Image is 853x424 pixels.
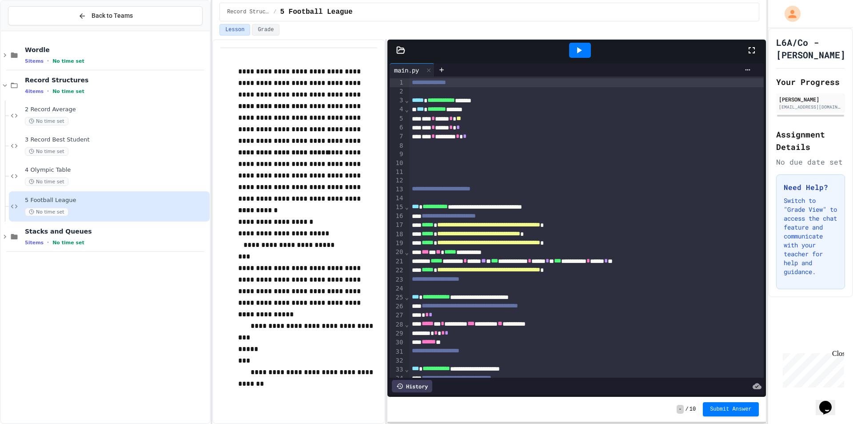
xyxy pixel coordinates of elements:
[8,6,203,25] button: Back to Teams
[390,65,423,75] div: main.py
[404,249,409,256] span: Fold line
[779,95,842,103] div: [PERSON_NAME]
[25,117,68,125] span: No time set
[25,166,208,174] span: 4 Olympic Table
[52,240,84,246] span: No time set
[47,57,49,65] span: •
[784,182,837,193] h3: Need Help?
[25,58,44,64] span: 5 items
[390,203,404,212] div: 15
[47,88,49,95] span: •
[25,240,44,246] span: 5 items
[390,230,404,239] div: 18
[784,196,837,276] p: Switch to "Grade View" to access the chat feature and communicate with your teacher for help and ...
[390,87,404,96] div: 2
[25,208,68,216] span: No time set
[404,366,409,373] span: Fold line
[390,194,404,203] div: 14
[4,4,61,57] div: Chat with us now!Close
[390,63,434,77] div: main.py
[404,294,409,301] span: Fold line
[390,114,404,123] div: 5
[390,168,404,177] div: 11
[25,178,68,186] span: No time set
[47,239,49,246] span: •
[25,147,68,156] span: No time set
[776,36,845,61] h1: L6A/Co - [PERSON_NAME]
[390,275,404,284] div: 23
[779,350,844,388] iframe: chat widget
[25,197,208,204] span: 5 Football League
[390,329,404,338] div: 29
[390,356,404,365] div: 32
[390,176,404,185] div: 12
[25,106,208,113] span: 2 Record Average
[703,402,759,416] button: Submit Answer
[390,302,404,311] div: 26
[25,136,208,144] span: 3 Record Best Student
[280,7,352,17] span: 5 Football League
[677,405,683,414] span: -
[390,365,404,374] div: 33
[390,257,404,266] div: 21
[710,406,752,413] span: Submit Answer
[390,347,404,356] div: 31
[390,338,404,347] div: 30
[390,185,404,194] div: 13
[52,89,84,94] span: No time set
[25,89,44,94] span: 4 items
[686,406,689,413] span: /
[404,321,409,328] span: Fold line
[227,8,270,16] span: Record Structures
[404,106,409,113] span: Fold line
[816,388,844,415] iframe: chat widget
[390,221,404,230] div: 17
[390,212,404,221] div: 16
[775,4,803,24] div: My Account
[390,320,404,329] div: 28
[390,248,404,257] div: 20
[390,159,404,168] div: 10
[404,97,409,104] span: Fold line
[776,76,845,88] h2: Your Progress
[404,203,409,210] span: Fold line
[25,46,208,54] span: Wordle
[52,58,84,64] span: No time set
[390,266,404,275] div: 22
[776,157,845,167] div: No due date set
[390,141,404,150] div: 8
[776,128,845,153] h2: Assignment Details
[690,406,696,413] span: 10
[390,105,404,114] div: 4
[390,311,404,320] div: 27
[92,11,133,20] span: Back to Teams
[390,374,404,383] div: 34
[273,8,276,16] span: /
[390,96,404,105] div: 3
[390,123,404,132] div: 6
[25,227,208,235] span: Stacks and Queues
[390,150,404,159] div: 9
[390,132,404,141] div: 7
[390,239,404,248] div: 19
[219,24,250,36] button: Lesson
[25,76,208,84] span: Record Structures
[390,78,404,87] div: 1
[390,284,404,293] div: 24
[392,380,432,392] div: History
[390,293,404,302] div: 25
[779,104,842,110] div: [EMAIL_ADDRESS][DOMAIN_NAME]
[252,24,279,36] button: Grade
